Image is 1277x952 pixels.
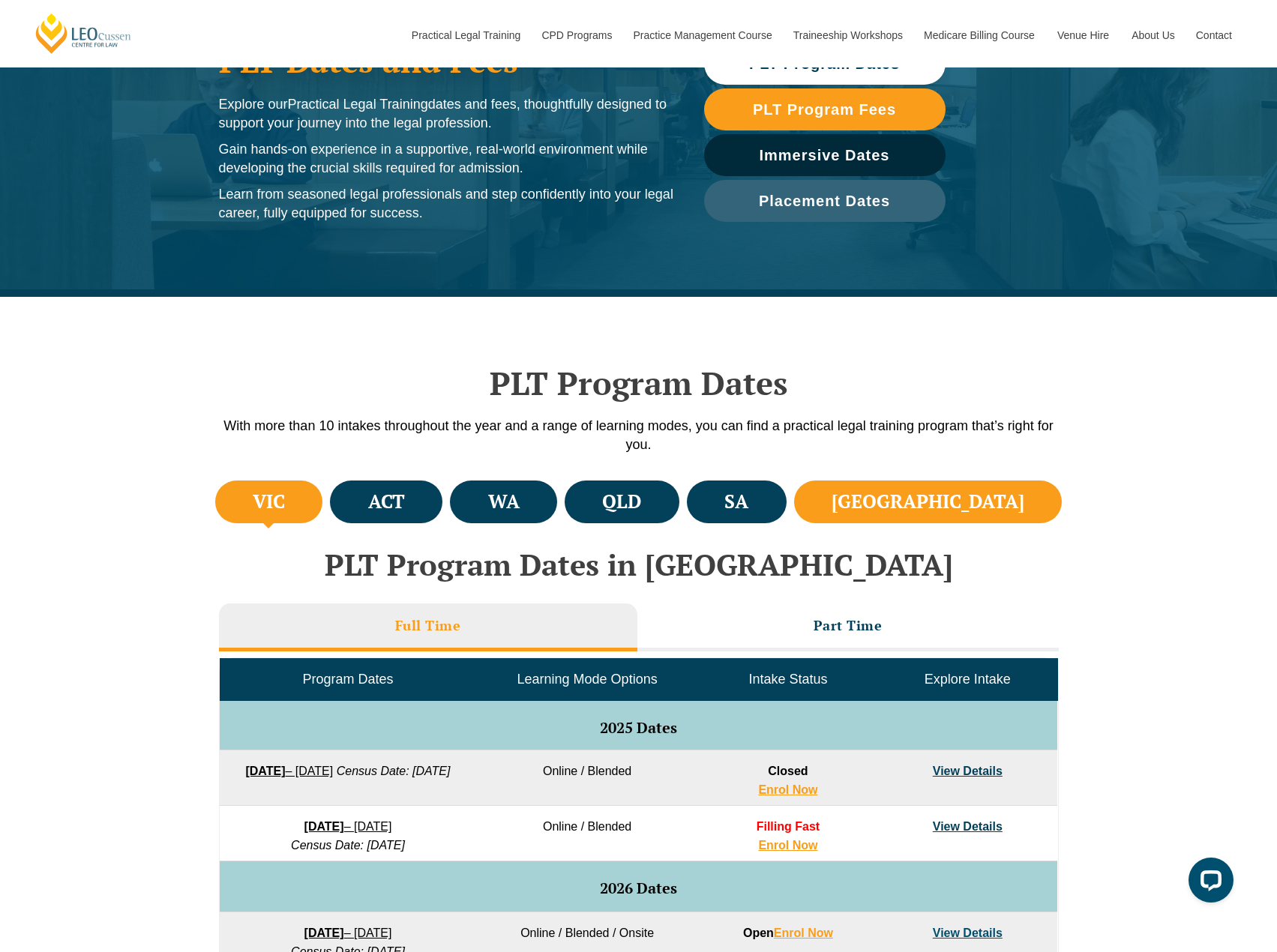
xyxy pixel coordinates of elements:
[211,417,1066,454] p: With more than 10 intakes throughout the year and a range of learning modes, you can find a pract...
[933,820,1003,833] a: View Details
[245,765,333,777] a: [DATE]– [DATE]
[302,672,393,687] span: Program Dates
[913,3,1046,67] a: Medicare Billing Course
[1120,3,1185,67] a: About Us
[1185,3,1243,67] a: Contact
[622,3,782,67] a: Practice Management Course
[337,765,451,777] em: Census Date: [DATE]
[814,617,883,634] h3: Part Time
[211,548,1066,581] h2: PLT Program Dates in [GEOGRAPHIC_DATA]
[476,750,698,806] td: Online / Blended
[602,489,641,514] h4: QLD
[759,193,890,208] span: Placement Dates
[211,364,1066,402] h2: PLT Program Dates
[782,3,913,67] a: Traineeship Workshops
[753,102,896,117] span: PLT Program Fees
[219,95,674,133] p: Explore our dates and fees, thoughtfully designed to support your journey into the legal profession.
[600,717,677,738] span: 2025 Dates
[748,672,827,687] span: Intake Status
[304,927,392,939] a: [DATE]– [DATE]
[724,489,748,514] h4: SA
[749,56,900,71] span: PLT Program Dates
[476,806,698,861] td: Online / Blended
[219,140,674,178] p: Gain hands-on experience in a supportive, real-world environment while developing the crucial ski...
[530,3,622,67] a: CPD Programs
[400,3,531,67] a: Practical Legal Training
[488,489,520,514] h4: WA
[34,12,133,55] a: [PERSON_NAME] Centre for Law
[933,927,1003,939] a: View Details
[219,42,674,79] h1: PLT Dates and Fees
[304,927,344,939] strong: [DATE]
[395,617,461,634] h3: Full Time
[600,878,677,898] span: 2026 Dates
[245,765,285,777] strong: [DATE]
[758,783,817,796] a: Enrol Now
[758,839,817,852] a: Enrol Now
[288,97,428,112] span: Practical Legal Training
[368,489,405,514] h4: ACT
[704,180,946,222] a: Placement Dates
[760,148,890,163] span: Immersive Dates
[774,927,833,939] a: Enrol Now
[925,672,1011,687] span: Explore Intake
[304,820,392,833] a: [DATE]– [DATE]
[253,489,285,514] h4: VIC
[1046,3,1120,67] a: Venue Hire
[517,672,658,687] span: Learning Mode Options
[832,489,1024,514] h4: [GEOGRAPHIC_DATA]
[757,820,820,833] span: Filling Fast
[1177,852,1240,915] iframe: LiveChat chat widget
[768,765,808,777] span: Closed
[304,820,344,833] strong: [DATE]
[704,88,946,130] a: PLT Program Fees
[933,765,1003,777] a: View Details
[291,839,405,852] em: Census Date: [DATE]
[219,185,674,223] p: Learn from seasoned legal professionals and step confidently into your legal career, fully equipp...
[743,927,833,939] strong: Open
[704,134,946,176] a: Immersive Dates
